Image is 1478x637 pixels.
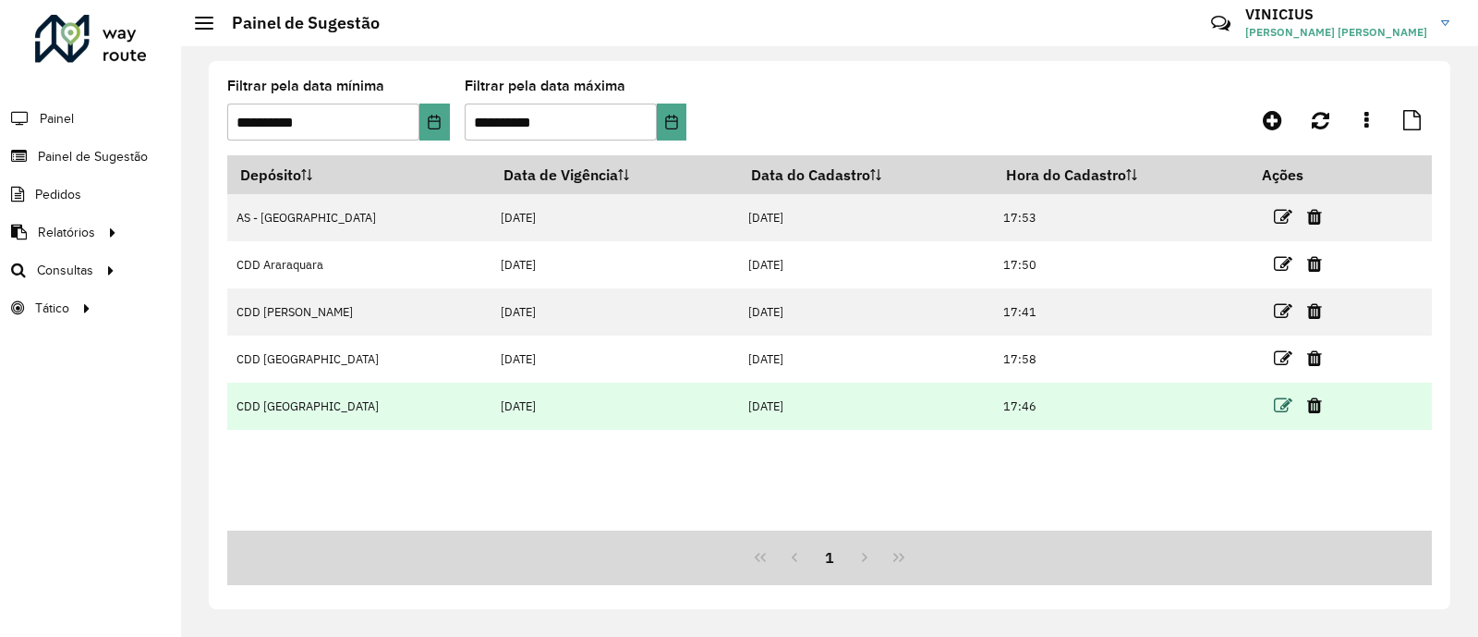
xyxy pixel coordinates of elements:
td: [DATE] [491,336,739,383]
span: Relatórios [38,223,95,242]
td: [DATE] [738,288,993,336]
td: CDD Araraquara [227,241,491,288]
td: [DATE] [491,241,739,288]
td: CDD [GEOGRAPHIC_DATA] [227,383,491,430]
td: 17:46 [993,383,1249,430]
td: [DATE] [491,194,739,241]
span: Painel de Sugestão [38,147,148,166]
span: Tático [35,299,69,318]
a: Editar [1274,393,1292,418]
label: Filtrar pela data mínima [227,75,384,97]
a: Excluir [1307,346,1322,371]
a: Editar [1274,251,1292,276]
h3: VINICIUS [1245,6,1427,23]
span: Pedidos [35,185,81,204]
td: 17:53 [993,194,1249,241]
td: CDD [PERSON_NAME] [227,288,491,336]
a: Editar [1274,299,1292,324]
a: Excluir [1307,393,1322,418]
td: [DATE] [491,383,739,430]
td: [DATE] [491,288,739,336]
td: [DATE] [738,383,993,430]
a: Excluir [1307,299,1322,324]
button: Choose Date [419,104,449,141]
th: Data do Cadastro [738,155,993,194]
td: [DATE] [738,336,993,383]
span: [PERSON_NAME] [PERSON_NAME] [1245,24,1427,41]
th: Depósito [227,155,491,194]
td: 17:50 [993,241,1249,288]
h2: Painel de Sugestão [213,13,380,33]
span: Consultas [37,261,93,280]
td: [DATE] [738,194,993,241]
span: Painel [40,109,74,129]
a: Contato Rápido [1201,4,1241,43]
td: AS - [GEOGRAPHIC_DATA] [227,194,491,241]
td: 17:58 [993,336,1249,383]
a: Excluir [1307,251,1322,276]
a: Editar [1274,204,1292,229]
button: Choose Date [657,104,686,141]
button: 1 [812,540,847,575]
a: Editar [1274,346,1292,371]
td: CDD [GEOGRAPHIC_DATA] [227,336,491,383]
th: Data de Vigência [491,155,739,194]
th: Ações [1250,155,1361,194]
td: 17:41 [993,288,1249,336]
td: [DATE] [738,241,993,288]
th: Hora do Cadastro [993,155,1249,194]
label: Filtrar pela data máxima [465,75,625,97]
a: Excluir [1307,204,1322,229]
